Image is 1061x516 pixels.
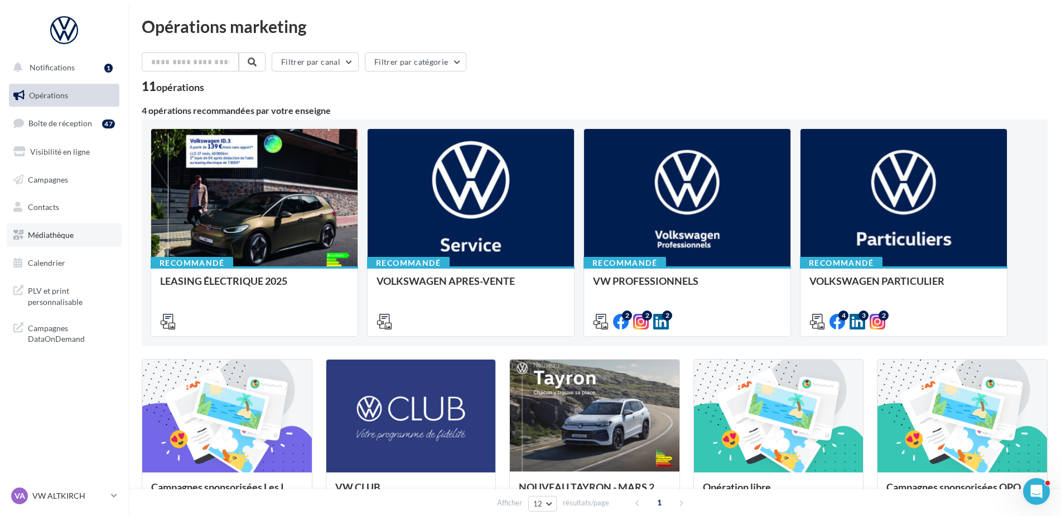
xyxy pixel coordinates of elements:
div: Recommandé [367,257,450,269]
div: VOLKSWAGEN PARTICULIER [809,275,998,298]
div: VOLKSWAGEN APRES-VENTE [377,275,565,298]
a: Campagnes DataOnDemand [7,316,122,349]
div: 1 [104,64,113,73]
span: résultats/page [563,498,609,508]
span: VA [15,490,25,501]
span: PLV et print personnalisable [28,283,115,307]
a: Opérations [7,84,122,107]
span: Afficher [497,498,522,508]
a: VA VW ALTKIRCH [9,485,119,507]
span: Boîte de réception [28,118,92,128]
a: Contacts [7,195,122,219]
div: Opérations marketing [142,18,1048,35]
button: Notifications 1 [7,56,117,79]
p: VW ALTKIRCH [32,490,107,501]
div: Recommandé [151,257,233,269]
a: Boîte de réception47 [7,111,122,135]
span: 12 [533,499,543,508]
div: 2 [662,310,672,321]
a: Médiathèque [7,223,122,247]
span: Notifications [30,63,75,72]
a: Calendrier [7,251,122,275]
span: 1 [650,494,668,512]
span: Contacts [28,202,59,212]
button: 12 [528,496,557,512]
div: 4 [838,310,848,321]
div: 2 [879,310,889,321]
span: Campagnes DataOnDemand [28,321,115,345]
button: Filtrer par catégorie [365,52,466,71]
span: Visibilité en ligne [30,147,90,156]
div: 2 [642,310,652,321]
div: Opération libre [703,481,855,504]
a: Visibilité en ligne [7,140,122,164]
div: 3 [859,310,869,321]
div: Campagnes sponsorisées Les Instants VW Octobre [151,481,303,504]
div: Recommandé [583,257,666,269]
div: 11 [142,80,204,93]
span: Opérations [29,90,68,100]
div: 4 opérations recommandées par votre enseigne [142,106,1048,115]
div: VW CLUB [335,481,487,504]
div: 47 [102,120,115,128]
div: opérations [156,82,204,92]
iframe: Intercom live chat [1023,478,1050,505]
div: VW PROFESSIONNELS [593,275,782,298]
a: PLV et print personnalisable [7,279,122,312]
div: Recommandé [800,257,882,269]
div: Campagnes sponsorisées OPO [886,481,1038,504]
span: Campagnes [28,174,68,184]
div: NOUVEAU TAYRON - MARS 2025 [519,481,671,504]
div: LEASING ÉLECTRIQUE 2025 [160,275,349,298]
span: Médiathèque [28,230,74,240]
div: 2 [622,310,632,321]
a: Campagnes [7,168,122,192]
span: Calendrier [28,258,65,267]
button: Filtrer par canal [272,52,359,71]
